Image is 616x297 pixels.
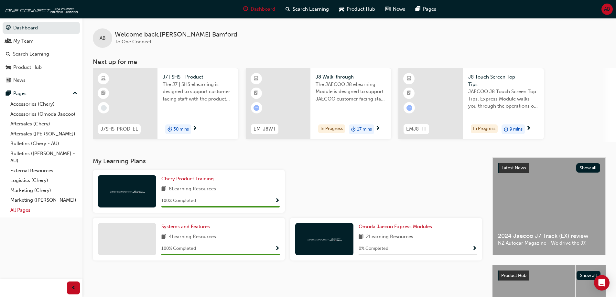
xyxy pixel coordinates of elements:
[6,65,11,70] span: car-icon
[359,224,432,229] span: Omoda Jaecoo Express Modules
[318,124,345,133] div: In Progress
[161,185,166,193] span: book-icon
[8,186,80,196] a: Marketing (Chery)
[169,233,216,241] span: 4 Learning Resources
[498,270,600,281] a: Product HubShow all
[472,246,477,252] span: Show Progress
[161,197,196,205] span: 100 % Completed
[498,239,600,247] span: NZ Autocar Magazine - We drive the J7.
[161,223,212,230] a: Systems and Features
[192,126,197,132] span: next-icon
[173,126,189,133] span: 30 mins
[275,245,280,253] button: Show Progress
[6,25,11,31] span: guage-icon
[243,5,248,13] span: guage-icon
[8,175,80,186] a: Logistics (Chery)
[161,224,210,229] span: Systems and Features
[275,246,280,252] span: Show Progress
[8,195,80,205] a: Marketing ([PERSON_NAME])
[6,78,11,83] span: news-icon
[375,126,380,132] span: next-icon
[380,3,410,16] a: news-iconNews
[115,31,237,38] span: Welcome back , [PERSON_NAME] Bamford
[101,125,138,133] span: J7SHS-PROD-EL
[13,77,26,84] div: News
[254,105,259,111] span: learningRecordVerb_ATTEMPT-icon
[8,119,80,129] a: Aftersales (Chery)
[101,105,107,111] span: learningRecordVerb_NONE-icon
[254,89,258,98] span: booktick-icon
[168,125,172,133] span: duration-icon
[163,81,233,103] span: The J7 | SHS eLearning is designed to support customer facing staff with the product and sales in...
[3,88,80,100] button: Pages
[407,89,411,98] span: booktick-icon
[280,3,334,16] a: search-iconSearch Learning
[101,75,106,83] span: learningResourceType_ELEARNING-icon
[366,233,413,241] span: 2 Learning Resources
[115,39,151,45] span: To One Connect
[246,68,391,139] a: EM-J8WTJ8 Walk-throughThe JAECOO J8 eLearning Module is designed to support JAECOO customer facin...
[359,223,435,230] a: Omoda Jaecoo Express Modules
[161,245,196,252] span: 100 % Completed
[82,58,616,66] h3: Next up for me
[604,5,610,13] span: AB
[393,5,405,13] span: News
[406,105,412,111] span: learningRecordVerb_ATTEMPT-icon
[100,35,106,42] span: AB
[161,176,214,182] span: Chery Product Training
[6,38,11,44] span: people-icon
[93,68,238,139] a: J7SHS-PROD-ELJ7 | SHS - ProductThe J7 | SHS eLearning is designed to support customer facing staf...
[307,236,342,242] img: oneconnect
[347,5,375,13] span: Product Hub
[254,125,276,133] span: EM-J8WT
[13,90,27,97] div: Pages
[357,126,372,133] span: 17 mins
[472,245,477,253] button: Show Progress
[163,73,233,81] span: J7 | SHS - Product
[71,284,76,292] span: prev-icon
[339,5,344,13] span: car-icon
[385,5,390,13] span: news-icon
[468,88,539,110] span: JAECOO J8 Touch Screen Top Tips. Express Module walks you through the operations of the J8 touch ...
[526,126,531,132] span: next-icon
[501,273,526,278] span: Product Hub
[510,126,523,133] span: 9 mins
[8,166,80,176] a: External Resources
[275,198,280,204] span: Show Progress
[351,125,356,133] span: duration-icon
[316,73,386,81] span: J8 Walk-through
[3,3,78,16] a: oneconnect
[576,163,600,173] button: Show all
[8,149,80,166] a: Bulletins ([PERSON_NAME] - AU)
[251,5,275,13] span: Dashboard
[359,245,388,252] span: 0 % Completed
[359,233,363,241] span: book-icon
[161,175,216,183] a: Chery Product Training
[8,99,80,109] a: Accessories (Chery)
[275,197,280,205] button: Show Progress
[492,157,606,255] a: Latest NewsShow all2024 Jaecoo J7 Track (EX) reviewNZ Autocar Magazine - We drive the J7.
[6,51,10,57] span: search-icon
[8,139,80,149] a: Bulletins (Chery - AU)
[3,74,80,86] a: News
[410,3,441,16] a: pages-iconPages
[316,81,386,103] span: The JAECOO J8 eLearning Module is designed to support JAECOO customer facing staff with the produ...
[577,271,601,280] button: Show all
[468,73,539,88] span: J8 Touch Screen Top Tips
[3,61,80,73] a: Product Hub
[334,3,380,16] a: car-iconProduct Hub
[8,109,80,119] a: Accessories (Omoda Jaecoo)
[109,188,145,194] img: oneconnect
[3,21,80,88] button: DashboardMy TeamSearch LearningProduct HubNews
[601,4,613,15] button: AB
[3,35,80,47] a: My Team
[238,3,280,16] a: guage-iconDashboard
[8,129,80,139] a: Aftersales ([PERSON_NAME])
[3,48,80,60] a: Search Learning
[406,125,427,133] span: EMJ8-TT
[286,5,290,13] span: search-icon
[498,163,600,173] a: Latest NewsShow all
[8,205,80,215] a: All Pages
[471,124,498,133] div: In Progress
